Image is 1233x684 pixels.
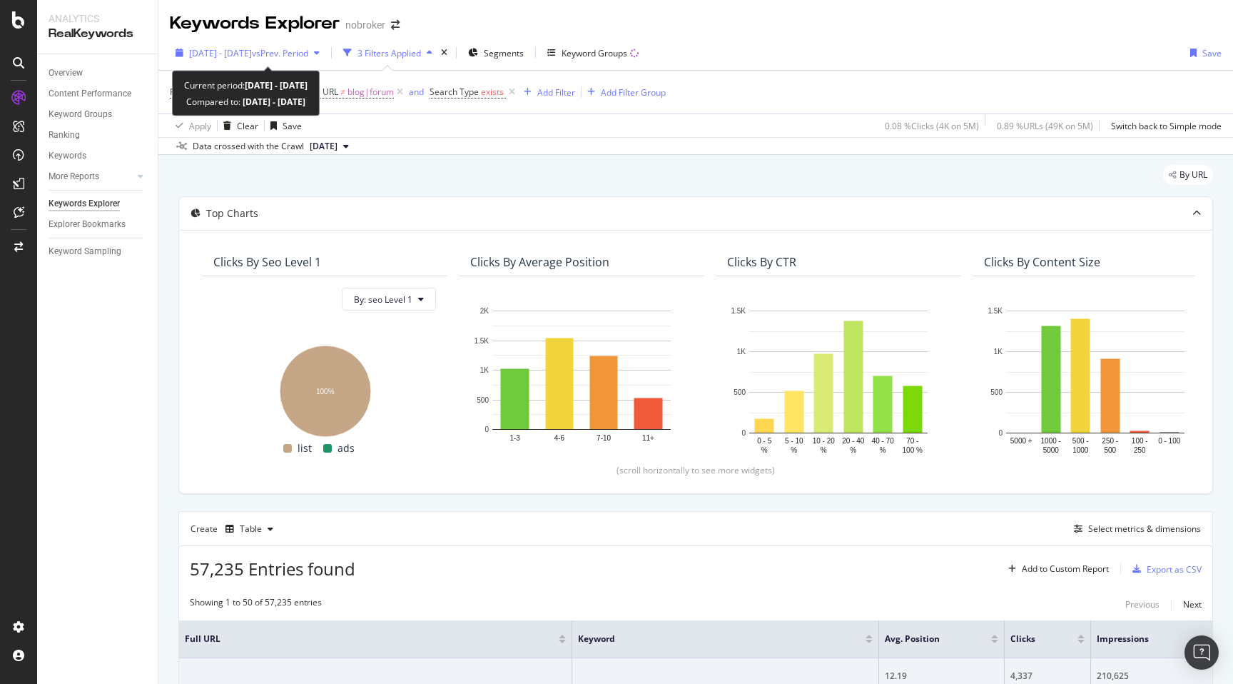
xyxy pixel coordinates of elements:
[1097,633,1178,645] span: Impressions
[206,206,258,221] div: Top Charts
[189,120,211,132] div: Apply
[430,86,479,98] span: Search Type
[1111,120,1222,132] div: Switch back to Simple mode
[354,293,412,306] span: By: seo Level 1
[298,440,312,457] span: list
[1010,437,1032,445] text: 5000 +
[554,434,565,442] text: 4-6
[990,388,1003,396] text: 500
[237,120,258,132] div: Clear
[484,47,524,59] span: Segments
[997,120,1093,132] div: 0.89 % URLs ( 49K on 5M )
[1134,446,1146,454] text: 250
[49,66,83,81] div: Overview
[310,140,338,153] span: 2025 Aug. 4th
[49,107,148,122] a: Keyword Groups
[170,41,325,64] button: [DATE] - [DATE]vsPrev. Period
[727,303,950,457] svg: A chart.
[1102,437,1118,445] text: 250 -
[1043,446,1060,454] text: 5000
[1010,670,1085,683] div: 4,337
[1184,41,1222,64] button: Save
[885,120,979,132] div: 0.08 % Clicks ( 4K on 5M )
[1163,165,1213,185] div: legacy label
[49,86,131,101] div: Content Performance
[49,128,148,143] a: Ranking
[1022,565,1109,573] div: Add to Custom Report
[49,66,148,81] a: Overview
[537,86,575,99] div: Add Filter
[642,434,654,442] text: 11+
[998,429,1003,437] text: 0
[265,114,302,137] button: Save
[220,518,279,540] button: Table
[49,244,121,259] div: Keyword Sampling
[283,120,302,132] div: Save
[1132,437,1148,445] text: 100 -
[49,169,99,184] div: More Reports
[850,446,856,454] text: %
[49,196,120,211] div: Keywords Explorer
[170,86,201,98] span: Full URL
[213,338,436,440] div: A chart.
[842,437,865,445] text: 20 - 40
[731,307,746,315] text: 1.5K
[185,633,537,645] span: Full URL
[462,41,529,64] button: Segments
[191,518,279,540] div: Create
[480,366,489,374] text: 1K
[994,348,1003,356] text: 1K
[49,217,148,232] a: Explorer Bookmarks
[1003,558,1109,580] button: Add to Custom Report
[885,670,998,683] div: 12.19
[813,437,836,445] text: 10 - 20
[903,446,923,454] text: 100 %
[906,437,918,445] text: 70 -
[601,86,666,99] div: Add Filter Group
[316,388,335,396] text: 100%
[49,217,126,232] div: Explorer Bookmarks
[470,303,693,453] svg: A chart.
[338,440,355,457] span: ads
[757,437,771,445] text: 0 - 5
[988,307,1003,315] text: 1.5K
[470,255,609,269] div: Clicks By Average Position
[245,79,308,91] b: [DATE] - [DATE]
[1041,437,1061,445] text: 1000 -
[509,434,520,442] text: 1-3
[391,20,400,30] div: arrow-right-arrow-left
[484,426,489,433] text: 0
[184,77,308,94] div: Current period:
[409,85,424,99] button: and
[49,169,133,184] a: More Reports
[1088,523,1201,535] div: Select metrics & dimensions
[542,41,644,64] button: Keyword Groups
[741,429,746,437] text: 0
[1183,596,1202,613] button: Next
[1072,446,1089,454] text: 1000
[474,337,489,345] text: 1.5K
[345,18,385,32] div: nobroker
[190,596,322,613] div: Showing 1 to 50 of 57,235 entries
[562,47,627,59] div: Keyword Groups
[307,86,338,98] span: Full URL
[1072,437,1089,445] text: 500 -
[49,196,148,211] a: Keywords Explorer
[480,307,489,315] text: 2K
[885,633,970,645] span: Avg. Position
[1184,635,1219,670] div: Open Intercom Messenger
[791,446,797,454] text: %
[193,140,304,153] div: Data crossed with the Crawl
[240,525,262,533] div: Table
[984,303,1207,457] svg: A chart.
[477,396,489,404] text: 500
[49,107,112,122] div: Keyword Groups
[218,114,258,137] button: Clear
[1158,437,1181,445] text: 0 - 100
[1125,598,1160,610] div: Previous
[240,96,305,108] b: [DATE] - [DATE]
[1097,670,1207,683] div: 210,625
[357,47,421,59] div: 3 Filters Applied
